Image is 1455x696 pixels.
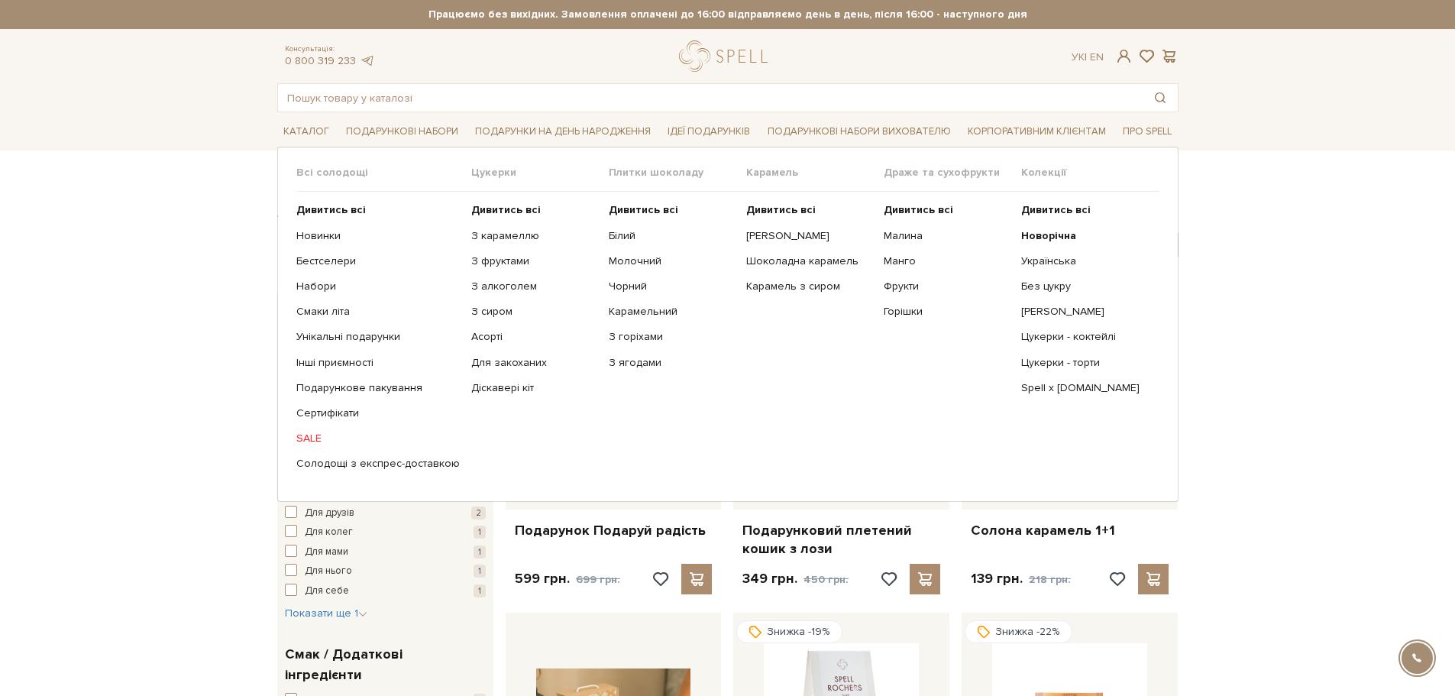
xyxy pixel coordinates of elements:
[962,118,1112,144] a: Корпоративним клієнтам
[884,203,953,216] b: Дивитись всі
[471,166,609,180] span: Цукерки
[296,330,460,344] a: Унікальні подарунки
[609,356,735,370] a: З ягодами
[1021,280,1147,293] a: Без цукру
[471,203,541,216] b: Дивитись всі
[285,44,375,54] span: Консультація:
[474,584,486,597] span: 1
[679,40,774,72] a: logo
[285,606,367,621] button: Показати ще 1
[471,330,597,344] a: Асорті
[884,203,1010,217] a: Дивитись всі
[1021,203,1091,216] b: Дивитись всі
[609,254,735,268] a: Молочний
[965,620,1072,643] div: Знижка -22%
[474,526,486,539] span: 1
[277,8,1179,21] strong: Працюємо без вихідних. Замовлення оплачені до 16:00 відправляємо день в день, після 16:00 - насту...
[285,525,486,540] button: Для колег 1
[742,570,849,588] p: 349 грн.
[1029,573,1071,586] span: 218 грн.
[609,203,678,216] b: Дивитись всі
[296,203,460,217] a: Дивитись всі
[761,118,957,144] a: Подарункові набори вихователю
[576,573,620,586] span: 699 грн.
[742,522,940,558] a: Подарунковий плетений кошик з лози
[746,203,816,216] b: Дивитись всі
[471,356,597,370] a: Для закоханих
[305,564,352,579] span: Для нього
[746,254,872,268] a: Шоколадна карамель
[1143,84,1178,112] button: Пошук товару у каталозі
[277,120,335,144] a: Каталог
[884,166,1021,180] span: Драже та сухофрукти
[746,280,872,293] a: Карамель з сиром
[305,506,354,521] span: Для друзів
[469,120,657,144] a: Подарунки на День народження
[609,229,735,243] a: Білий
[360,54,375,67] a: telegram
[471,280,597,293] a: З алкоголем
[1117,120,1178,144] a: Про Spell
[278,84,1143,112] input: Пошук товару у каталозі
[340,120,464,144] a: Подарункові набори
[285,506,486,521] button: Для друзів 2
[305,584,349,599] span: Для себе
[474,545,486,558] span: 1
[609,203,735,217] a: Дивитись всі
[296,305,460,319] a: Смаки літа
[609,280,735,293] a: Чорний
[277,147,1179,501] div: Каталог
[296,457,460,471] a: Солодощі з експрес-доставкою
[1021,381,1147,395] a: Spell x [DOMAIN_NAME]
[471,203,597,217] a: Дивитись всі
[296,406,460,420] a: Сертифікати
[736,620,842,643] div: Знижка -19%
[471,229,597,243] a: З карамеллю
[884,254,1010,268] a: Манго
[884,280,1010,293] a: Фрукти
[296,432,460,445] a: SALE
[471,507,486,520] span: 2
[609,330,735,344] a: З горіхами
[296,280,460,293] a: Набори
[661,120,756,144] a: Ідеї подарунків
[1021,356,1147,370] a: Цукерки - торти
[803,573,849,586] span: 450 грн.
[285,607,367,620] span: Показати ще 1
[285,644,482,685] span: Смак / Додаткові інгредієнти
[305,525,353,540] span: Для колег
[285,545,486,560] button: Для мами 1
[285,564,486,579] button: Для нього 1
[296,166,471,180] span: Всі солодощі
[296,203,366,216] b: Дивитись всі
[471,381,597,395] a: Діскавері кіт
[1021,229,1076,242] b: Новорічна
[971,522,1169,539] a: Солона карамель 1+1
[305,545,348,560] span: Для мами
[296,356,460,370] a: Інші приємності
[746,229,872,243] a: [PERSON_NAME]
[884,229,1010,243] a: Малина
[609,305,735,319] a: Карамельний
[1021,229,1147,243] a: Новорічна
[296,381,460,395] a: Подарункове пакування
[474,565,486,578] span: 1
[1021,330,1147,344] a: Цукерки - коктейлі
[285,54,356,67] a: 0 800 319 233
[515,522,713,539] a: Подарунок Подаруй радість
[884,305,1010,319] a: Горішки
[1090,50,1104,63] a: En
[1085,50,1087,63] span: |
[609,166,746,180] span: Плитки шоколаду
[296,229,460,243] a: Новинки
[1021,254,1147,268] a: Українська
[746,166,884,180] span: Карамель
[1072,50,1104,64] div: Ук
[285,584,486,599] button: Для себе 1
[296,254,460,268] a: Бестселери
[471,254,597,268] a: З фруктами
[1021,166,1159,180] span: Колекції
[1021,203,1147,217] a: Дивитись всі
[746,203,872,217] a: Дивитись всі
[1021,305,1147,319] a: [PERSON_NAME]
